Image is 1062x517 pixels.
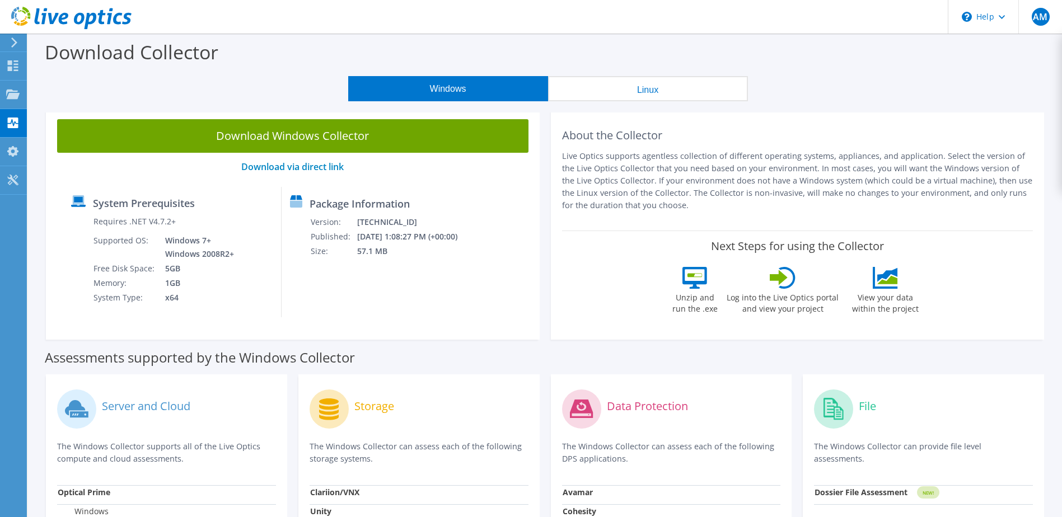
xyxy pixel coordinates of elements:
[607,401,688,412] label: Data Protection
[548,76,748,101] button: Linux
[157,290,236,305] td: x64
[711,239,884,253] label: Next Steps for using the Collector
[348,76,548,101] button: Windows
[45,39,218,65] label: Download Collector
[45,352,355,363] label: Assessments supported by the Windows Collector
[563,506,596,516] strong: Cohesity
[669,289,721,314] label: Unzip and run the .exe
[93,233,157,261] td: Supported OS:
[923,490,934,496] tspan: NEW!
[310,198,410,209] label: Package Information
[357,244,472,258] td: 57.1 MB
[1032,8,1050,26] span: AM
[357,215,472,229] td: [TECHNICAL_ID]
[357,229,472,244] td: [DATE] 1:08:27 PM (+00:00)
[58,506,109,517] label: Windows
[157,276,236,290] td: 1GB
[726,289,839,314] label: Log into the Live Optics portal and view your project
[93,216,176,227] label: Requires .NET V4.7.2+
[102,401,190,412] label: Server and Cloud
[354,401,394,412] label: Storage
[310,215,357,229] td: Version:
[310,229,357,244] td: Published:
[814,440,1033,465] p: The Windows Collector can provide file level assessments.
[562,440,781,465] p: The Windows Collector can assess each of the following DPS applications.
[859,401,876,412] label: File
[563,487,593,497] strong: Avamar
[562,150,1033,211] p: Live Optics supports agentless collection of different operating systems, appliances, and applica...
[310,440,528,465] p: The Windows Collector can assess each of the following storage systems.
[157,233,236,261] td: Windows 7+ Windows 2008R2+
[962,12,972,22] svg: \n
[93,290,157,305] td: System Type:
[93,276,157,290] td: Memory:
[58,487,110,497] strong: Optical Prime
[157,261,236,276] td: 5GB
[310,506,331,516] strong: Unity
[310,244,357,258] td: Size:
[93,198,195,209] label: System Prerequisites
[310,487,359,497] strong: Clariion/VNX
[57,440,276,465] p: The Windows Collector supports all of the Live Optics compute and cloud assessments.
[845,289,925,314] label: View your data within the project
[815,487,907,497] strong: Dossier File Assessment
[241,161,344,173] a: Download via direct link
[57,119,528,153] a: Download Windows Collector
[93,261,157,276] td: Free Disk Space:
[562,129,1033,142] h2: About the Collector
